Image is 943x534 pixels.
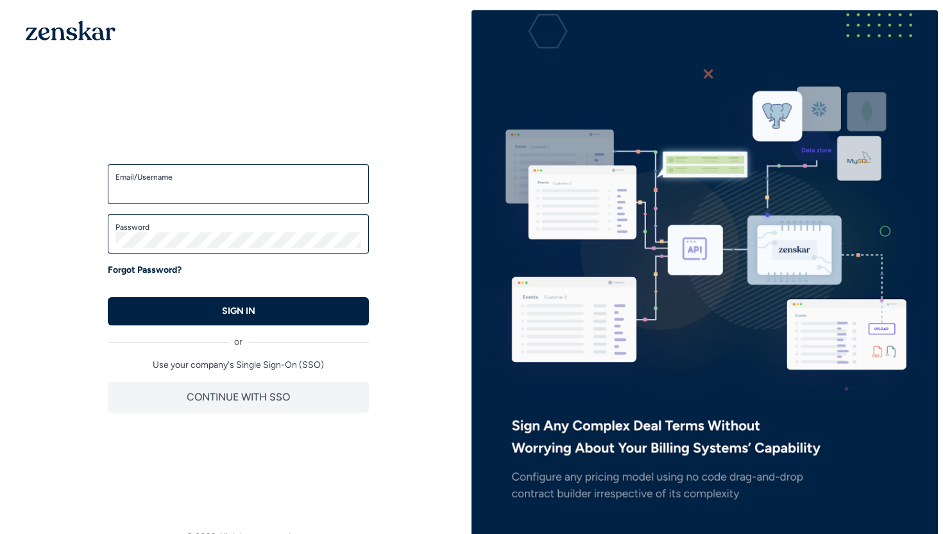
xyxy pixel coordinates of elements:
img: 1OGAJ2xQqyY4LXKgY66KYq0eOWRCkrZdAb3gUhuVAqdWPZE9SRJmCz+oDMSn4zDLXe31Ii730ItAGKgCKgCCgCikA4Av8PJUP... [26,21,115,40]
a: Forgot Password? [108,264,182,277]
p: Use your company's Single Sign-On (SSO) [108,359,369,372]
button: CONTINUE WITH SSO [108,382,369,413]
div: or [108,325,369,349]
label: Password [115,222,361,232]
button: SIGN IN [108,297,369,325]
p: SIGN IN [222,305,255,318]
label: Email/Username [115,172,361,182]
